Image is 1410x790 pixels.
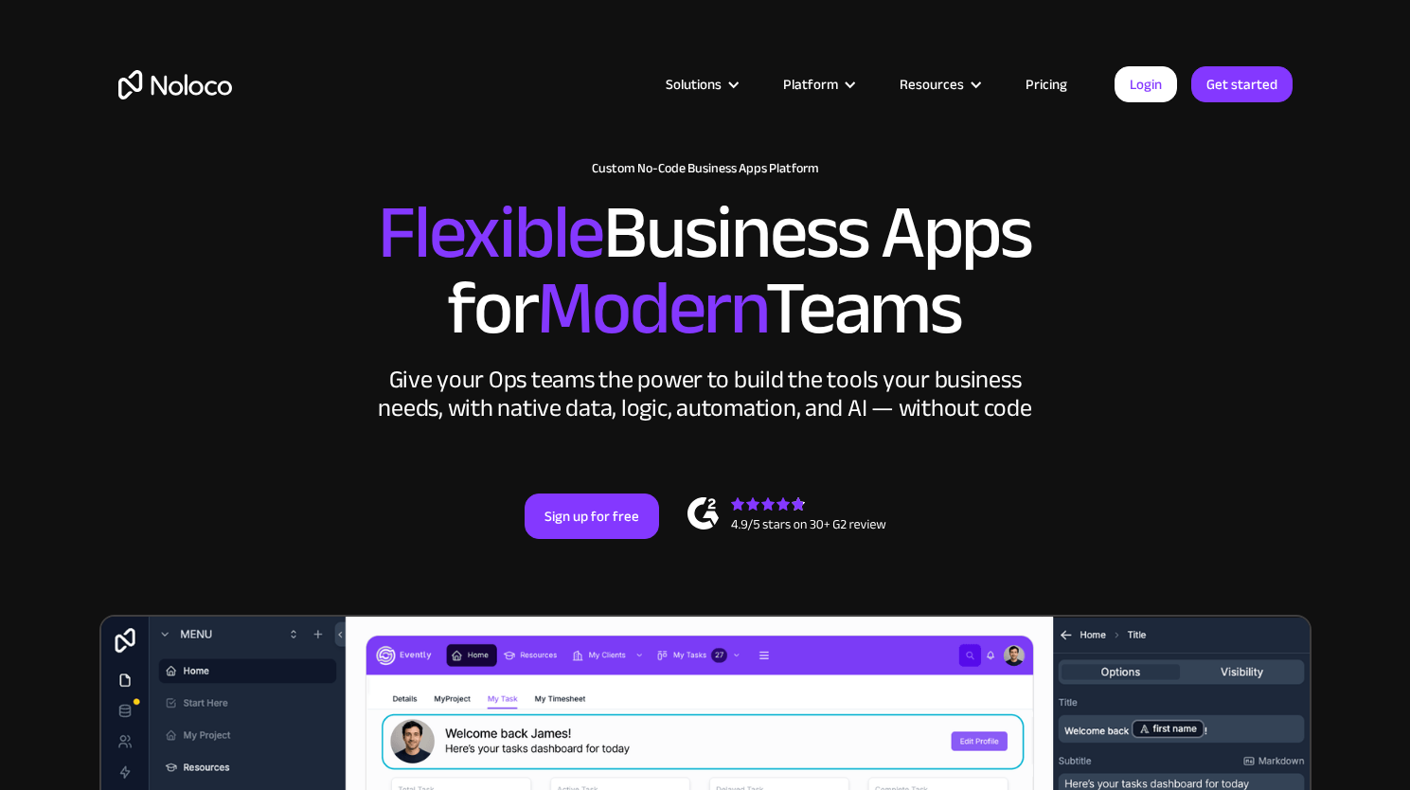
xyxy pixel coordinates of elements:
div: Platform [783,72,838,97]
a: Login [1115,66,1177,102]
a: Pricing [1002,72,1091,97]
a: Sign up for free [525,494,659,539]
a: Get started [1191,66,1293,102]
div: Give your Ops teams the power to build the tools your business needs, with native data, logic, au... [374,366,1037,422]
div: Resources [900,72,964,97]
span: Flexible [378,162,603,303]
h2: Business Apps for Teams [118,195,1293,347]
div: Solutions [666,72,722,97]
div: Solutions [642,72,759,97]
span: Modern [537,238,765,379]
div: Platform [759,72,876,97]
div: Resources [876,72,1002,97]
a: home [118,70,232,99]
